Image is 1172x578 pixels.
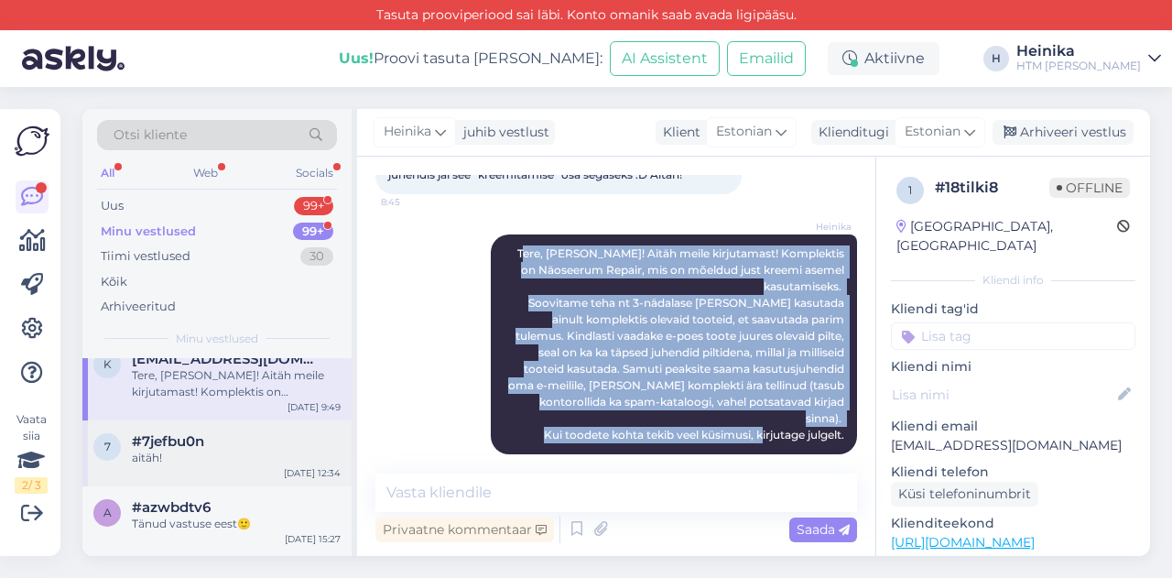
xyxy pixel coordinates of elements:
div: Aktiivne [828,42,939,75]
div: HTM [PERSON_NAME] [1016,59,1141,73]
button: Emailid [727,41,806,76]
span: Tere, [PERSON_NAME]! Aitäh meile kirjutamast! Komplektis on Näoseerum Repair, mis on mõeldud just... [508,246,847,442]
span: Saada [797,521,850,538]
div: 30 [300,247,333,266]
span: 8:45 [381,195,450,209]
div: # 18tilki8 [935,177,1049,199]
span: Minu vestlused [176,331,258,347]
div: Web [190,161,222,185]
a: HeinikaHTM [PERSON_NAME] [1016,44,1161,73]
div: Socials [292,161,337,185]
button: AI Assistent [610,41,720,76]
div: juhib vestlust [456,123,549,142]
div: Minu vestlused [101,223,196,241]
div: [DATE] 12:34 [284,466,341,480]
span: #azwbdtv6 [132,499,211,516]
div: 99+ [294,197,333,215]
span: Offline [1049,178,1130,198]
div: [GEOGRAPHIC_DATA], [GEOGRAPHIC_DATA] [896,217,1117,256]
span: Estonian [716,122,772,142]
div: aitäh! [132,450,341,466]
p: Kliendi email [891,417,1135,436]
div: Klient [656,123,700,142]
span: Estonian [905,122,960,142]
span: Heinika [384,122,431,142]
div: 99+ [293,223,333,241]
div: Arhiveeri vestlus [993,120,1134,145]
input: Lisa nimi [892,385,1114,405]
div: 2 / 3 [15,477,48,494]
p: Klienditeekond [891,514,1135,533]
div: H [983,46,1009,71]
div: Küsi telefoninumbrit [891,482,1038,507]
div: Heinika [1016,44,1141,59]
div: [DATE] 9:49 [288,400,341,414]
span: #7jefbu0n [132,433,204,450]
div: [DATE] 15:27 [285,532,341,546]
img: Askly Logo [15,124,49,158]
div: Arhiveeritud [101,298,176,316]
p: Kliendi nimi [891,357,1135,376]
div: Uus [101,197,124,215]
div: Kliendi info [891,272,1135,289]
span: 9:49 [783,455,852,469]
span: a [103,506,112,519]
div: Privaatne kommentaar [375,518,554,542]
b: Uus! [339,49,374,67]
p: Kliendi telefon [891,463,1135,482]
input: Lisa tag [891,322,1135,350]
div: Vaata siia [15,411,48,494]
p: Kliendi tag'id [891,300,1135,319]
span: 7 [104,440,111,453]
span: kroonanita@outlook.com [132,351,322,367]
span: Otsi kliente [114,125,187,145]
span: Heinika [783,220,852,234]
a: [URL][DOMAIN_NAME] [891,534,1035,551]
div: All [97,161,118,185]
div: Proovi tasuta [PERSON_NAME]: [339,48,602,70]
span: 1 [908,183,912,197]
div: Tänud vastuse eest🙂 [132,516,341,532]
div: Kõik [101,273,127,291]
p: [EMAIL_ADDRESS][DOMAIN_NAME] [891,436,1135,455]
div: Tiimi vestlused [101,247,190,266]
div: Tere, [PERSON_NAME]! Aitäh meile kirjutamast! Komplektis on Näoseerum Repair, mis on mõeldud just... [132,367,341,400]
div: Klienditugi [811,123,889,142]
span: k [103,357,112,371]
